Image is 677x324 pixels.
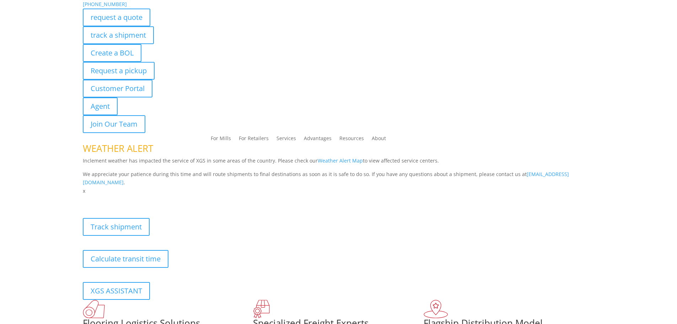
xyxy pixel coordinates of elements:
span: WEATHER ALERT [83,142,153,155]
img: xgs-icon-total-supply-chain-intelligence-red [83,300,105,318]
a: XGS ASSISTANT [83,282,150,300]
a: Advantages [304,136,332,144]
p: x [83,187,595,195]
b: Visibility, transparency, and control for your entire supply chain. [83,196,241,203]
a: track a shipment [83,26,154,44]
a: Create a BOL [83,44,141,62]
a: Join Our Team [83,115,145,133]
a: Request a pickup [83,62,155,80]
img: xgs-icon-focused-on-flooring-red [253,300,270,318]
a: Resources [339,136,364,144]
p: Inclement weather has impacted the service of XGS in some areas of the country. Please check our ... [83,156,595,170]
a: [PHONE_NUMBER] [83,1,127,7]
a: For Mills [211,136,231,144]
a: For Retailers [239,136,269,144]
a: Services [276,136,296,144]
a: About [372,136,386,144]
a: Agent [83,97,118,115]
a: request a quote [83,9,150,26]
a: Weather Alert Map [318,157,363,164]
img: xgs-icon-flagship-distribution-model-red [424,300,448,318]
a: Calculate transit time [83,250,168,268]
a: Track shipment [83,218,150,236]
a: Customer Portal [83,80,152,97]
p: We appreciate your patience during this time and will route shipments to final destinations as so... [83,170,595,187]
